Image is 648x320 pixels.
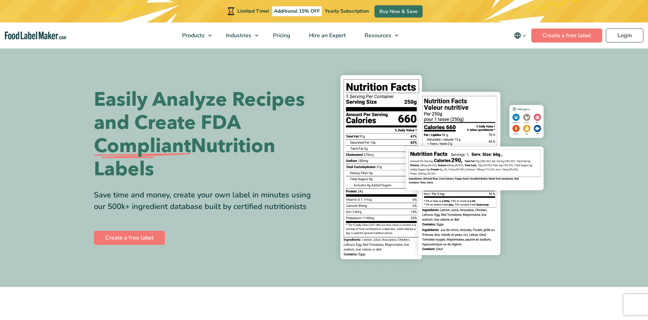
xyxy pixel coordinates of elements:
span: Compliant [94,135,191,158]
span: Products [180,32,205,39]
span: Limited Time! [237,8,269,14]
a: Hire an Expert [300,22,354,48]
a: Industries [217,22,262,48]
a: Create a free label [531,28,602,43]
span: Resources [363,32,392,39]
span: Yearly Subscription [325,8,369,14]
span: Additional 15% OFF [272,6,322,16]
a: Pricing [264,22,298,48]
span: Pricing [271,32,291,39]
div: Save time and money, create your own label in minutes using our 500k+ ingredient database built b... [94,189,319,213]
h1: Easily Analyze Recipes and Create FDA Nutrition Labels [94,88,319,181]
a: Create a free label [94,231,165,245]
a: Login [606,28,643,43]
a: Resources [355,22,402,48]
span: Industries [224,32,252,39]
span: Hire an Expert [307,32,347,39]
a: Products [173,22,215,48]
a: Buy Now & Save [374,5,423,18]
